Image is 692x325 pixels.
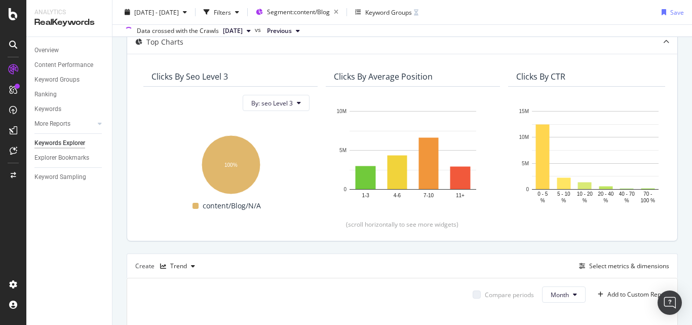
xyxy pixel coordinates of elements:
[34,75,105,85] a: Keyword Groups
[252,4,342,20] button: Segment:content/Blog
[34,119,70,129] div: More Reports
[121,4,191,20] button: [DATE] - [DATE]
[456,193,465,198] text: 11+
[485,291,534,299] div: Compare periods
[34,172,86,183] div: Keyword Sampling
[34,138,85,149] div: Keywords Explorer
[170,263,187,269] div: Trend
[34,153,105,163] a: Explorer Bookmarks
[343,187,347,192] text: 0
[224,162,238,168] text: 100%
[156,258,199,274] button: Trend
[267,26,292,35] span: Previous
[541,198,545,203] text: %
[34,153,89,163] div: Explorer Bookmarks
[561,198,566,203] text: %
[34,8,104,17] div: Analytics
[34,60,105,70] a: Content Performance
[542,286,586,303] button: Month
[255,25,263,34] span: vs
[334,106,492,204] svg: A chart.
[34,60,93,70] div: Content Performance
[339,148,347,153] text: 5M
[34,45,105,56] a: Overview
[583,198,587,203] text: %
[34,104,61,115] div: Keywords
[337,109,347,114] text: 10M
[603,198,608,203] text: %
[607,292,669,298] div: Add to Custom Report
[243,95,310,111] button: By: seo Level 3
[151,130,310,196] svg: A chart.
[598,191,614,197] text: 20 - 40
[394,193,401,198] text: 4-6
[223,26,243,35] span: 2025 Aug. 4th
[134,8,179,16] span: [DATE] - [DATE]
[203,200,261,212] span: content/Blog/N/A
[658,291,682,315] div: Open Intercom Messenger
[137,26,219,35] div: Data crossed with the Crawls
[267,8,330,16] span: Segment: content/Blog
[34,172,105,183] a: Keyword Sampling
[516,71,565,82] div: Clicks By CTR
[139,220,665,229] div: (scroll horizontally to see more widgets)
[34,75,80,85] div: Keyword Groups
[214,8,231,16] div: Filters
[34,138,105,149] a: Keywords Explorer
[34,119,95,129] a: More Reports
[589,262,669,270] div: Select metrics & dimensions
[625,198,629,203] text: %
[557,191,570,197] text: 5 - 10
[670,8,684,16] div: Save
[362,193,369,198] text: 1-3
[334,71,433,82] div: Clicks By Average Position
[424,193,434,198] text: 7-10
[34,104,105,115] a: Keywords
[519,135,529,140] text: 10M
[619,191,635,197] text: 40 - 70
[575,260,669,272] button: Select metrics & dimensions
[351,4,422,20] button: Keyword Groups
[200,4,243,20] button: Filters
[151,71,228,82] div: Clicks By seo Level 3
[34,45,59,56] div: Overview
[516,106,674,204] svg: A chart.
[551,291,569,299] span: Month
[146,37,183,47] div: Top Charts
[658,4,684,20] button: Save
[135,258,199,274] div: Create
[365,8,412,16] div: Keyword Groups
[219,25,255,37] button: [DATE]
[263,25,304,37] button: Previous
[577,191,593,197] text: 10 - 20
[522,161,529,166] text: 5M
[643,191,652,197] text: 70 -
[641,198,655,203] text: 100 %
[594,286,669,303] button: Add to Custom Report
[537,191,548,197] text: 0 - 5
[34,89,105,100] a: Ranking
[526,187,529,192] text: 0
[34,89,57,100] div: Ranking
[251,99,293,107] span: By: seo Level 3
[34,17,104,28] div: RealKeywords
[519,109,529,114] text: 15M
